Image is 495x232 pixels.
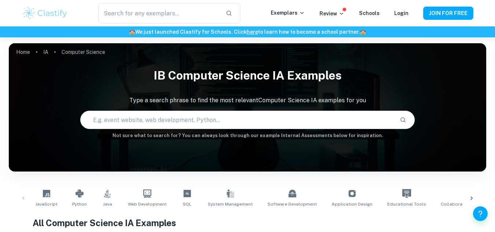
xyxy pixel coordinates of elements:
[99,3,219,23] input: Search for any exemplars...
[35,201,58,207] span: JavaScript
[72,201,87,207] span: Python
[33,216,462,229] h1: All Computer Science IA Examples
[473,206,488,221] button: Help and Feedback
[423,7,473,20] button: JOIN FOR FREE
[208,201,253,207] span: System Management
[441,201,493,207] span: Collaborative Platforms
[81,110,394,130] input: E.g. event website, web development, Python...
[9,96,486,105] p: Type a search phrase to find the most relevant Computer Science IA examples for you
[22,6,69,21] img: Clastify logo
[129,29,135,35] span: 🏫
[360,29,366,35] span: 🏫
[359,10,380,16] a: Schools
[267,201,317,207] span: Software Development
[103,201,112,207] span: Java
[394,10,409,16] a: Login
[319,10,344,18] p: Review
[43,47,48,57] a: IA
[332,201,373,207] span: Application Design
[128,201,167,207] span: Web Development
[183,201,192,207] span: SQL
[9,64,486,87] h1: IB Computer Science IA examples
[1,28,494,36] h6: We just launched Clastify for Schools. Click to learn how to become a school partner.
[62,48,105,56] p: Computer Science
[247,29,258,35] a: here
[9,132,486,139] h6: Not sure what to search for? You can always look through our example Internal Assessments below f...
[271,9,305,17] p: Exemplars
[387,201,426,207] span: Educational Tools
[16,47,30,57] a: Home
[397,114,409,126] button: Search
